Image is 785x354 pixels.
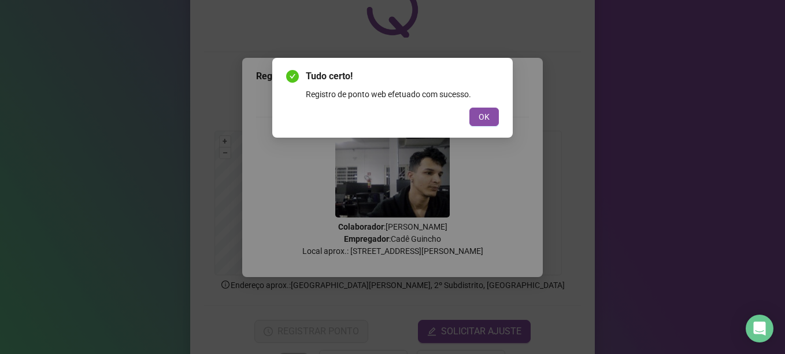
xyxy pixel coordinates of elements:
button: OK [469,108,499,126]
div: Registro de ponto web efetuado com sucesso. [306,88,499,101]
span: Tudo certo! [306,69,499,83]
span: check-circle [286,70,299,83]
div: Open Intercom Messenger [746,315,773,342]
span: OK [479,110,490,123]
